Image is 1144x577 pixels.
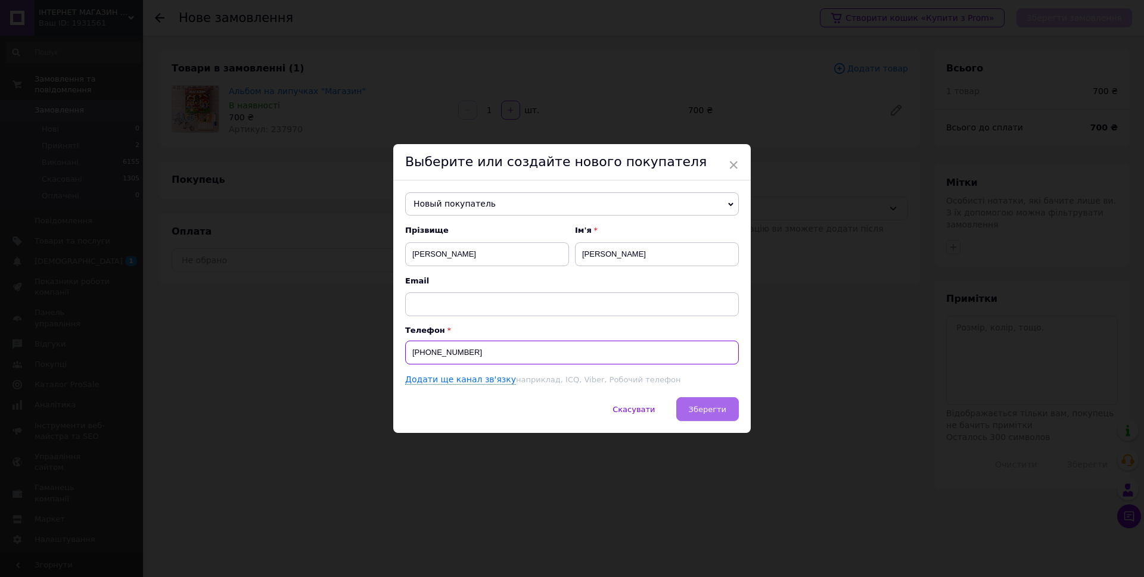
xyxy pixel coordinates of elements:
[405,192,739,216] span: Новый покупатель
[405,225,569,236] span: Прізвище
[575,225,739,236] span: Ім'я
[676,397,739,421] button: Зберегти
[405,242,569,266] input: Наприклад: Іванов
[405,375,516,385] a: Додати ще канал зв'язку
[405,341,739,364] input: +38 096 0000000
[728,155,739,175] span: ×
[516,375,680,384] span: наприклад, ICQ, Viber, Робочий телефон
[405,276,739,286] span: Email
[405,326,739,335] p: Телефон
[689,405,726,414] span: Зберегти
[575,242,739,266] input: Наприклад: Іван
[600,397,667,421] button: Скасувати
[613,405,655,414] span: Скасувати
[393,144,751,180] div: Выберите или создайте нового покупателя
